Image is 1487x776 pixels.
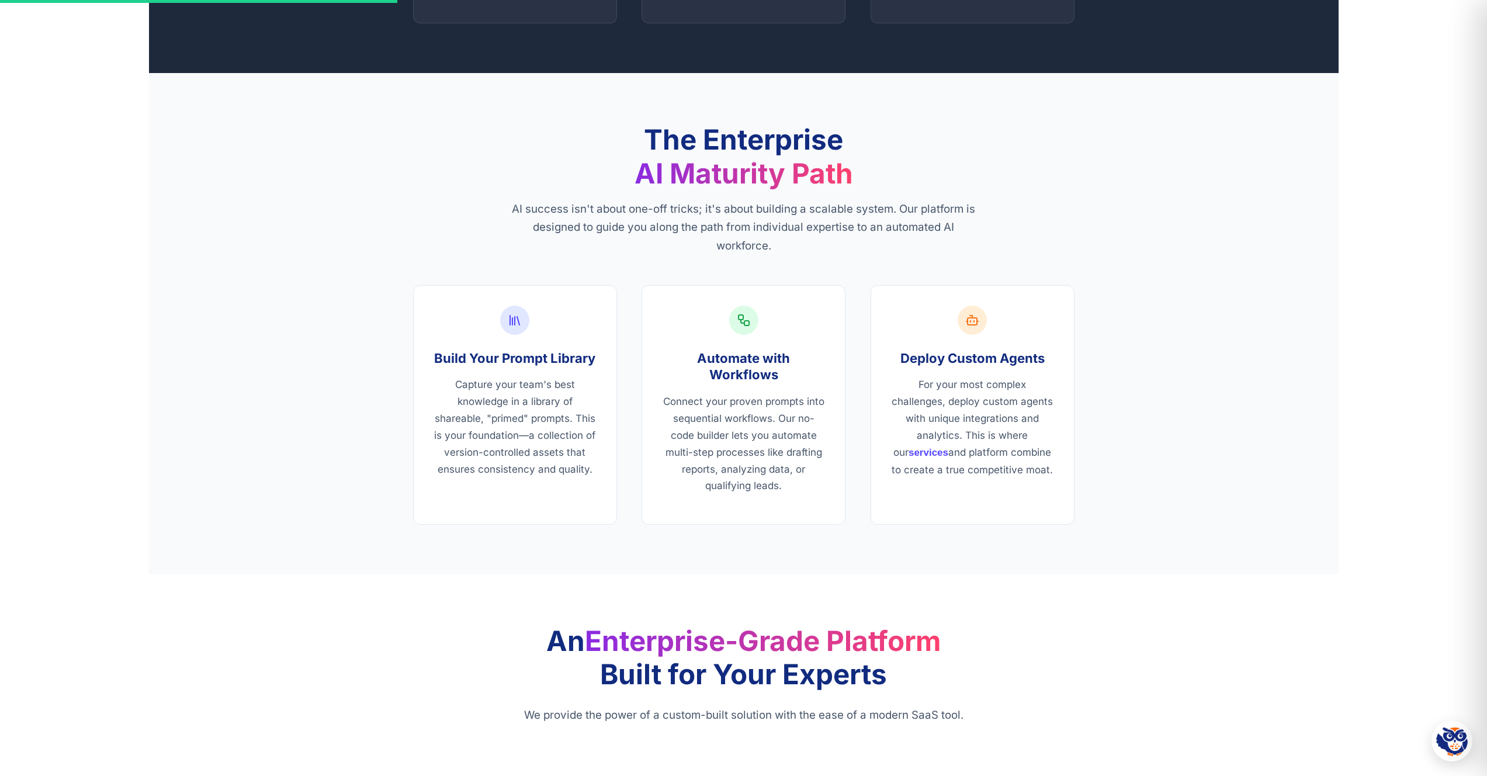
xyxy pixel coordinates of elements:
span: AI Maturity Path [635,157,853,190]
h3: Automate with Workflows [662,350,825,383]
span: Enterprise-Grade Platform [585,624,941,657]
h3: Deploy Custom Agents [891,350,1054,367]
p: We provide the power of a custom-built solution with the ease of a modern SaaS tool. [481,706,1007,725]
img: Hootie - PromptOwl AI Assistant [1436,725,1468,757]
p: Capture your team's best knowledge in a library of shareable, "primed" prompts. This is your foun... [434,376,597,477]
h3: Build Your Prompt Library [434,350,597,367]
h2: An Built for Your Experts [481,624,1007,691]
h2: The Enterprise [510,123,978,189]
p: AI success isn't about one-off tricks; it's about building a scalable system. Our platform is des... [510,200,978,255]
p: Connect your proven prompts into sequential workflows. Our no-code builder lets you automate mult... [662,393,825,494]
a: services [909,447,948,458]
p: For your most complex challenges, deploy custom agents with unique integrations and analytics. Th... [891,376,1054,478]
